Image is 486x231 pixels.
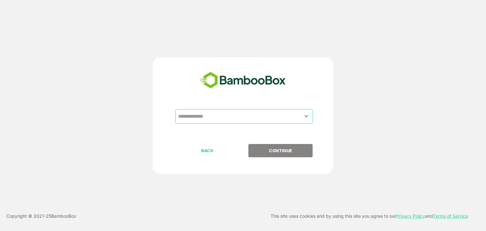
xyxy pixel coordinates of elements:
a: Privacy Policy [396,213,425,219]
p: BACK [176,147,239,154]
a: Terms of Service [433,213,468,219]
button: CONTINUE [248,144,313,157]
p: Copyright © 2021- 25 BambooBox [6,212,76,220]
img: bamboobox [196,70,289,91]
p: CONTINUE [249,147,312,154]
p: This site uses cookies and by using this site you agree to our and [271,212,468,220]
button: BACK [175,144,240,157]
button: Open [302,112,311,121]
